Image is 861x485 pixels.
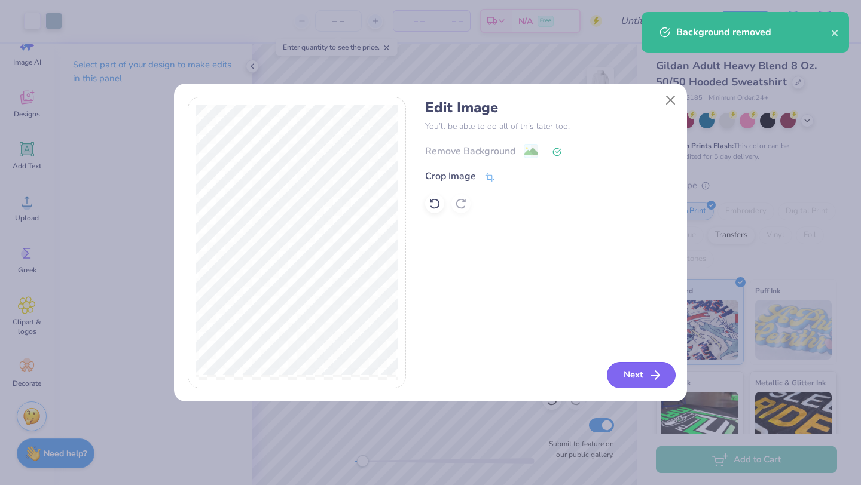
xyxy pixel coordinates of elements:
h4: Edit Image [425,99,673,116]
button: Next [607,362,676,388]
div: Crop Image [425,169,476,183]
button: Close [660,88,682,111]
div: Background removed [676,25,831,39]
p: You’ll be able to do all of this later too. [425,120,673,133]
button: close [831,25,839,39]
